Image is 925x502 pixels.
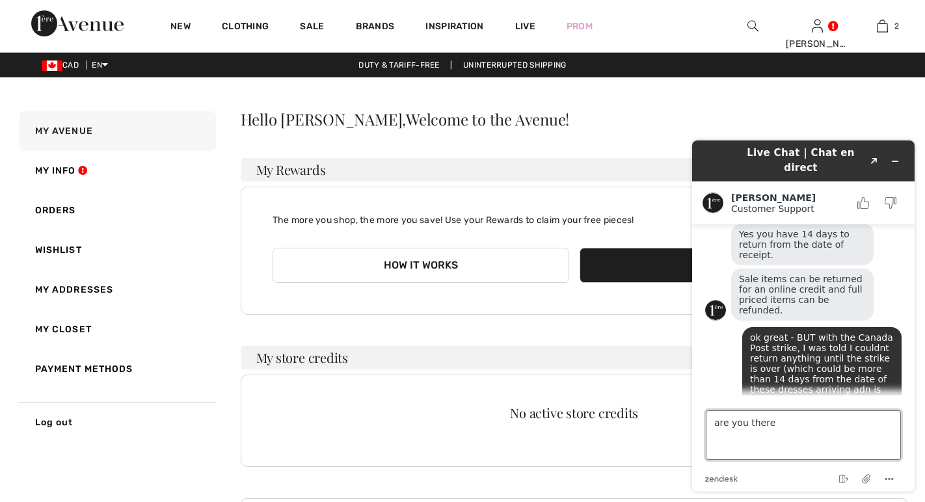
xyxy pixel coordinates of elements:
[31,9,57,21] span: Chat
[241,346,909,369] h3: My store credits
[17,349,216,389] a: Payment Methods
[273,406,877,419] div: No active store credits
[17,230,216,270] a: Wishlist
[812,20,823,32] a: Sign In
[35,125,93,137] span: My Avenue
[17,402,216,442] a: Log out
[812,18,823,34] img: My Info
[222,21,269,34] a: Clothing
[877,18,888,34] img: My Bag
[682,130,925,502] iframe: Find more information here
[31,10,124,36] img: 1ère Avenue
[241,111,909,127] div: Hello [PERSON_NAME],
[273,203,877,227] p: The more you shop, the more you save! Use your Rewards to claim your free pieces!
[170,21,191,34] a: New
[425,21,483,34] span: Inspiration
[300,21,324,34] a: Sale
[17,270,216,310] a: My Addresses
[17,310,216,349] a: My Closet
[515,20,535,33] a: Live
[747,18,758,34] img: search the website
[17,151,216,191] a: My Info
[241,158,909,181] h3: My Rewards
[567,20,593,33] a: Prom
[42,60,84,70] span: CAD
[786,37,850,51] div: [PERSON_NAME]
[406,111,569,127] span: Welcome to the Avenue!
[850,18,914,34] a: 2
[894,20,899,32] span: 2
[92,60,108,70] span: EN
[580,248,876,283] button: Shop Now
[42,60,62,71] img: Canadian Dollar
[356,21,395,34] a: Brands
[17,191,216,230] a: Orders
[273,248,569,283] button: How it works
